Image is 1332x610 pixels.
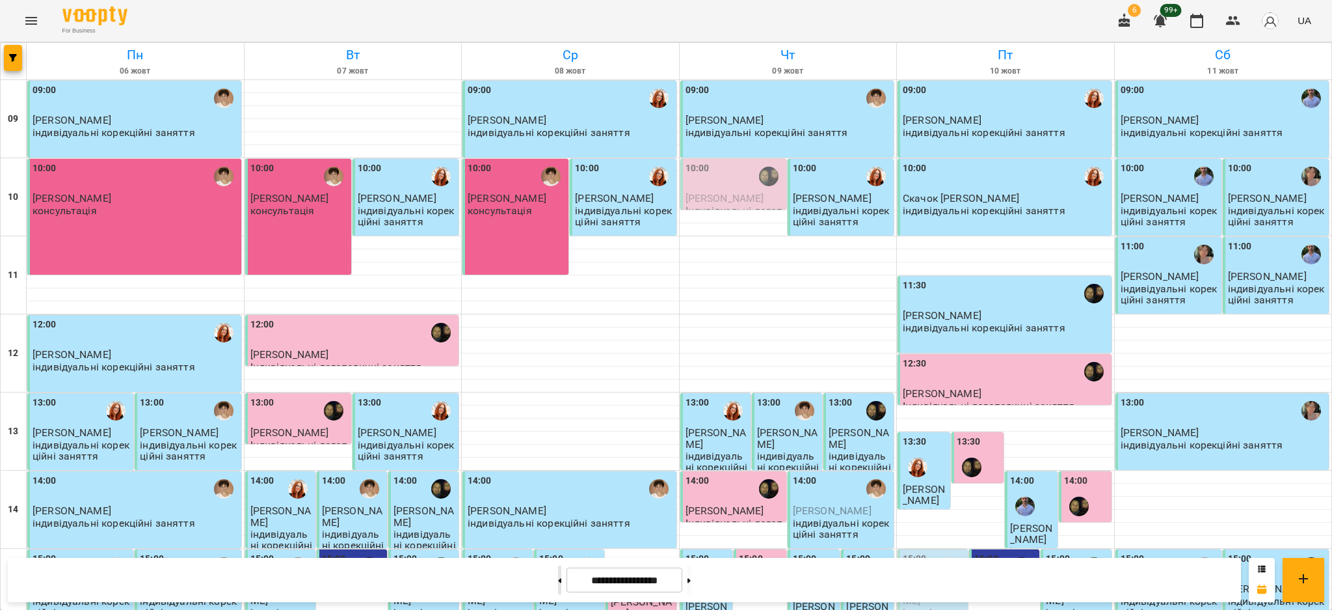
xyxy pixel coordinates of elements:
img: Коваль Дмитро [1301,245,1321,264]
img: Коваль Дмитро [1301,89,1321,108]
img: Кобзар Зоряна [723,401,743,421]
label: 10:00 [468,161,492,176]
p: консультація [33,205,97,216]
h6: 14 [8,503,18,517]
span: [PERSON_NAME] [250,505,311,528]
span: [PERSON_NAME] [468,114,546,126]
label: 10:00 [1121,161,1145,176]
img: Кобзар Зоряна [649,167,669,186]
img: Кобзар Зоряна [431,401,451,421]
img: Кобзар Зоряна [866,167,886,186]
p: індивідуальні корекційні заняття [829,451,891,484]
div: Марина Кириченко [360,479,379,499]
span: [PERSON_NAME] [358,426,436,439]
img: Марина Кириченко [324,167,343,186]
p: консультація [468,205,532,216]
div: Валерія Капітан [431,479,451,499]
span: [PERSON_NAME] [903,387,981,400]
p: індивідуальні корекційні заняття [33,127,195,138]
label: 14:00 [393,474,418,488]
label: 10:00 [250,161,274,176]
label: 13:00 [686,396,710,410]
p: індивідуальні корекційні заняття [903,506,948,551]
label: 14:00 [33,474,57,488]
p: Індивідуальні логопедичні заняття [903,400,1074,411]
h6: Сб [1117,45,1330,65]
img: Кобзар Зоряна [106,401,126,421]
label: 13:30 [903,435,927,449]
div: Марина Кириченко [214,401,233,421]
img: Валерія Капітан [962,458,981,477]
label: 10:00 [686,161,710,176]
div: Марина Кириченко [866,479,886,499]
h6: Вт [246,45,460,65]
span: [PERSON_NAME] [1121,114,1199,126]
p: індивідуальні корекційні заняття [250,529,313,562]
img: Марина Кириченко [866,89,886,108]
img: Мєдвєдєва Катерина [1194,245,1214,264]
img: Кобзар Зоряна [908,458,927,477]
img: Марина Кириченко [795,401,814,421]
p: індивідуальні корекційні заняття [1010,546,1055,590]
img: Кобзар Зоряна [1084,89,1104,108]
span: [PERSON_NAME] [575,192,654,204]
h6: 06 жовт [29,65,242,77]
p: Індивідуальні логопедичні заняття [250,439,349,462]
img: avatar_s.png [1261,12,1279,30]
h6: 10 [8,190,18,204]
div: Валерія Капітан [1069,497,1089,516]
span: [PERSON_NAME] [1064,522,1106,546]
h6: Пн [29,45,242,65]
span: 99+ [1160,4,1182,17]
span: [PERSON_NAME] [250,348,329,361]
p: індивідуальні корекційні заняття [793,205,891,228]
img: Валерія Капітан [866,401,886,421]
label: 09:00 [686,83,710,98]
span: For Business [62,27,127,35]
p: індивідуальні корекційні заняття [393,529,456,562]
span: [PERSON_NAME] [33,505,111,517]
p: індивідуальні корекційні заняття [322,529,384,562]
img: Марина Кириченко [214,89,233,108]
span: [PERSON_NAME] [903,114,981,126]
h6: 13 [8,424,18,439]
label: 11:00 [1121,240,1145,254]
span: [PERSON_NAME] [33,114,111,126]
div: Мєдвєдєва Катерина [1301,401,1321,421]
img: Мєдвєдєва Катерина [1301,167,1321,186]
label: 12:00 [250,318,274,332]
img: Марина Кириченко [649,479,669,499]
h6: Чт [682,45,895,65]
button: UA [1292,8,1316,33]
h6: 07 жовт [246,65,460,77]
p: індивідуальні корекційні заняття [33,439,131,462]
div: Валерія Капітан [1084,284,1104,303]
label: 14:00 [322,474,346,488]
img: Кобзар Зоряна [288,479,308,499]
span: [PERSON_NAME] [957,483,999,506]
p: індивідуальні корекційні заняття [468,127,630,138]
span: [PERSON_NAME] [1121,192,1199,204]
div: Коваль Дмитро [1015,497,1035,516]
p: індивідуальні корекційні заняття [33,361,195,372]
span: [PERSON_NAME] [829,426,889,450]
div: Кобзар Зоряна [431,167,451,186]
span: [PERSON_NAME] [33,426,111,439]
p: консультація [250,205,315,216]
h6: Пт [899,45,1112,65]
label: 10:00 [358,161,382,176]
div: Марина Кириченко [214,167,233,186]
p: індивідуальні корекційні заняття [1121,283,1219,306]
span: [PERSON_NAME] [322,505,382,528]
img: Валерія Капітан [759,167,779,186]
h6: 11 жовт [1117,65,1330,77]
div: Марина Кириченко [541,167,561,186]
h6: 08 жовт [464,65,677,77]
